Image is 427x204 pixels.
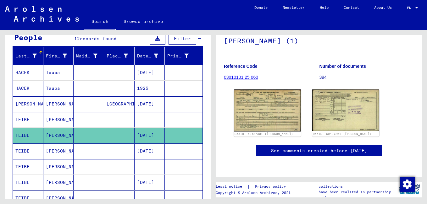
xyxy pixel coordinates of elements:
div: Place of Birth [107,53,128,59]
mat-cell: [DATE] [135,128,165,143]
mat-cell: TEIBE [13,159,43,174]
mat-header-cell: Date of Birth [135,47,165,65]
img: Arolsen_neg.svg [5,6,79,22]
div: Prisoner # [167,53,189,59]
mat-cell: [PERSON_NAME] [43,175,74,190]
mat-cell: [PERSON_NAME] [13,96,43,112]
mat-cell: [DATE] [135,65,165,80]
b: Number of documents [319,64,366,69]
mat-cell: HACEK [13,81,43,96]
a: Legal notice [216,183,247,190]
a: DocID: 69437301 ([PERSON_NAME]) [235,132,293,136]
a: Search [84,14,116,30]
button: Filter [169,33,196,45]
div: First Name [46,53,67,59]
mat-cell: [PERSON_NAME] [43,96,74,112]
img: yv_logo.png [398,181,421,197]
div: Date of Birth [137,51,166,61]
mat-cell: TEIBE [13,112,43,127]
a: 03010101 25 060 [224,75,258,80]
a: Browse archive [116,14,171,29]
mat-cell: [DATE] [135,143,165,159]
span: 12 [74,36,80,41]
mat-header-cell: Place of Birth [104,47,135,65]
mat-cell: Tauba [43,81,74,96]
mat-cell: [DATE] [135,96,165,112]
mat-cell: [PERSON_NAME] [43,128,74,143]
div: Date of Birth [137,53,158,59]
span: EN [407,6,414,10]
h1: Folder DP4168, names from [PERSON_NAME] to [PERSON_NAME] (1) [224,16,414,54]
mat-cell: TEIBE [13,128,43,143]
div: First Name [46,51,75,61]
p: Copyright © Arolsen Archives, 2021 [216,190,293,196]
mat-header-cell: First Name [43,47,74,65]
mat-cell: [DATE] [135,175,165,190]
mat-header-cell: Last Name [13,47,43,65]
mat-cell: [PERSON_NAME] [43,112,74,127]
div: Prisoner # [167,51,197,61]
p: 394 [319,74,415,81]
b: Reference Code [224,64,258,69]
mat-cell: [GEOGRAPHIC_DATA] [104,96,135,112]
mat-header-cell: Maiden Name [74,47,104,65]
mat-cell: [PERSON_NAME] [43,159,74,174]
img: 002.jpg [312,89,379,131]
div: Maiden Name [76,53,97,59]
a: See comments created before [DATE] [271,148,367,154]
div: | [216,183,293,190]
img: Change consent [400,177,415,192]
span: records found [80,36,117,41]
a: Privacy policy [250,183,293,190]
mat-cell: HACEK [13,65,43,80]
p: The Arolsen Archives online collections [319,178,396,189]
a: DocID: 69437301 ([PERSON_NAME]) [313,132,371,136]
mat-cell: [PERSON_NAME] [43,143,74,159]
div: Last Name [15,53,37,59]
span: Filter [174,36,191,41]
img: 001.jpg [234,89,301,132]
div: People [14,32,42,43]
mat-cell: Tauba [43,65,74,80]
mat-cell: TEIBE [13,143,43,159]
mat-header-cell: Prisoner # [165,47,202,65]
div: Last Name [15,51,45,61]
mat-cell: TEIBE [13,175,43,190]
div: Maiden Name [76,51,105,61]
mat-cell: 1925 [135,81,165,96]
div: Place of Birth [107,51,136,61]
p: have been realized in partnership with [319,189,396,201]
